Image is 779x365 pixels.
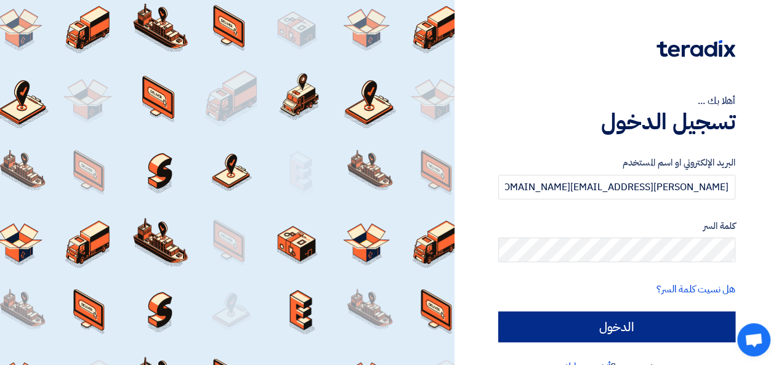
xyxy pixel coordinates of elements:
[498,108,735,135] h1: تسجيل الدخول
[498,156,735,170] label: البريد الإلكتروني او اسم المستخدم
[656,282,735,297] a: هل نسيت كلمة السر؟
[656,40,735,57] img: Teradix logo
[498,94,735,108] div: أهلا بك ...
[737,323,770,356] a: Open chat
[498,175,735,199] input: أدخل بريد العمل الإلكتروني او اسم المستخدم الخاص بك ...
[498,311,735,342] input: الدخول
[498,219,735,233] label: كلمة السر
